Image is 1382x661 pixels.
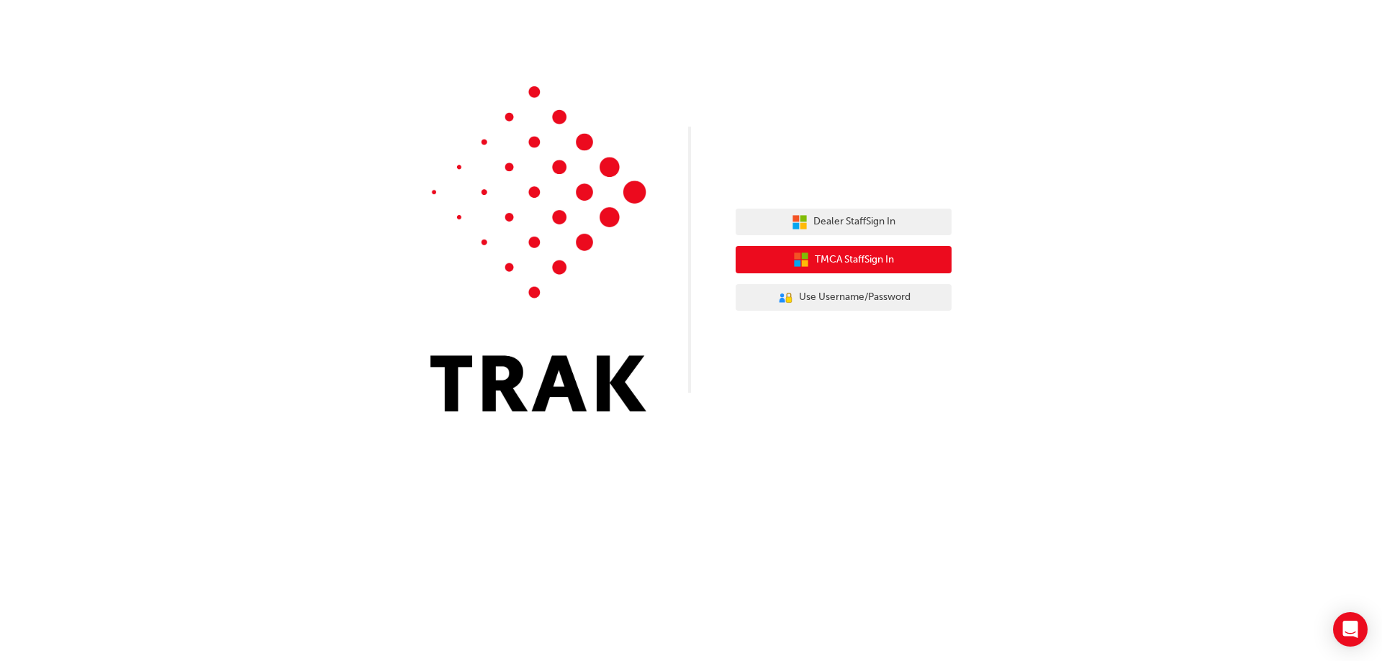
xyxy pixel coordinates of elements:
button: TMCA StaffSign In [736,246,952,273]
button: Use Username/Password [736,284,952,311]
span: Use Username/Password [799,289,911,306]
div: Open Intercom Messenger [1333,612,1368,647]
span: Dealer Staff Sign In [813,214,895,230]
button: Dealer StaffSign In [736,209,952,236]
img: Trak [430,86,646,411]
span: TMCA Staff Sign In [815,252,894,268]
